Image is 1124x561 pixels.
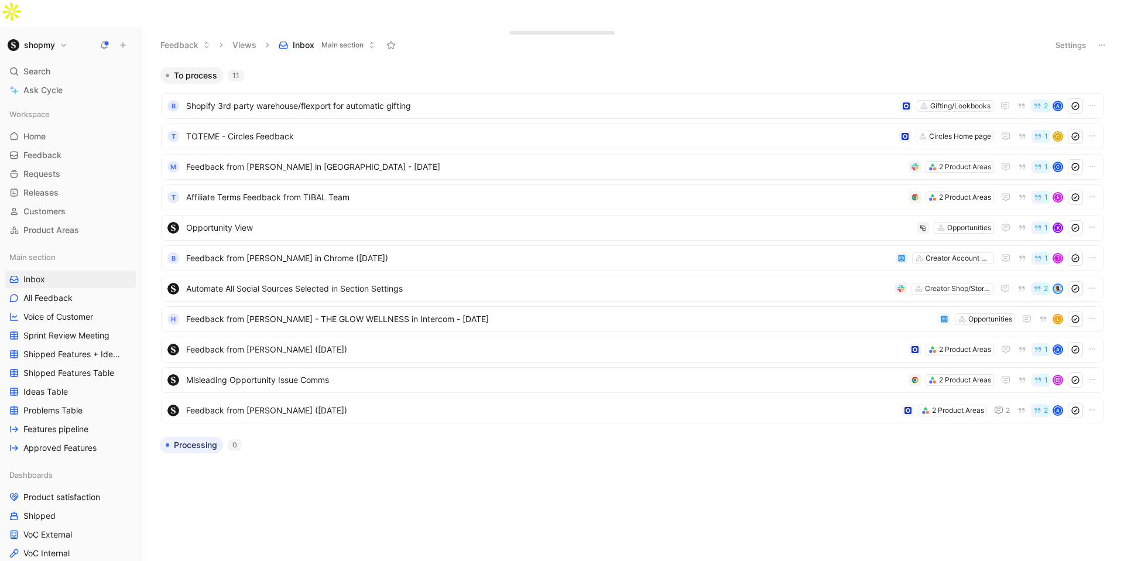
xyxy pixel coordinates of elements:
[930,100,991,112] div: Gifting/Lookbooks
[160,437,223,453] button: Processing
[321,39,364,51] span: Main section
[5,37,70,53] button: shopmyshopmy
[186,403,897,418] span: Feedback from [PERSON_NAME] ([DATE])
[5,420,136,438] a: Features pipeline
[161,93,1104,119] a: BShopify 3rd party warehouse/flexport for automatic giftingGifting/Lookbooks2A
[5,488,136,506] a: Product satisfaction
[161,276,1104,302] a: logoAutomate All Social Sources Selected in Section SettingsCreator Shop/Storefront2avatar
[23,168,60,180] span: Requests
[23,149,61,161] span: Feedback
[1054,406,1062,415] div: A
[5,203,136,220] a: Customers
[186,312,934,326] span: Feedback from [PERSON_NAME] - THE GLOW WELLNESS in Intercom - [DATE]
[929,131,991,142] div: Circles Home page
[186,282,890,296] span: Automate All Social Sources Selected in Section Settings
[1054,132,1062,141] div: C
[23,510,56,522] span: Shipped
[167,283,179,295] img: logo
[9,469,53,481] span: Dashboards
[1032,191,1050,204] button: 1
[939,344,991,355] div: 2 Product Areas
[1044,224,1048,231] span: 1
[5,364,136,382] a: Shipped Features Table
[186,343,904,357] span: Feedback from [PERSON_NAME] ([DATE])
[1050,37,1091,53] button: Settings
[23,491,100,503] span: Product satisfaction
[1032,374,1050,386] button: 1
[1054,315,1062,323] div: L
[1032,252,1050,265] button: 1
[186,129,895,143] span: TOTEME - Circles Feedback
[939,161,991,173] div: 2 Product Areas
[23,548,70,559] span: VoC Internal
[23,206,66,217] span: Customers
[5,248,136,457] div: Main sectionInboxAll FeedbackVoice of CustomerSprint Review MeetingShipped Features + Ideas Table...
[155,437,1109,463] div: Processing0
[273,36,381,54] button: InboxMain section
[293,39,314,51] span: Inbox
[161,337,1104,362] a: logoFeedback from [PERSON_NAME] ([DATE])2 Product Areas1A
[1031,100,1050,112] button: 2
[167,161,179,173] div: M
[228,70,244,81] div: 11
[167,374,179,386] img: logo
[1054,224,1062,232] div: K
[1044,407,1048,414] span: 2
[1044,377,1048,384] span: 1
[1054,102,1062,110] div: A
[23,367,114,379] span: Shipped Features Table
[1032,160,1050,173] button: 1
[992,403,1012,418] button: 2
[174,70,217,81] span: To process
[5,402,136,419] a: Problems Table
[161,245,1104,271] a: BFeedback from [PERSON_NAME] in Chrome ([DATE])Creator Account Settings1T
[23,273,45,285] span: Inbox
[5,248,136,266] div: Main section
[1054,346,1062,354] div: A
[167,222,179,234] img: logo
[23,529,72,541] span: VoC External
[9,251,56,263] span: Main section
[5,63,136,80] div: Search
[161,215,1104,241] a: logoOpportunity ViewOpportunities1K
[1054,193,1062,201] div: E
[1054,285,1062,293] img: avatar
[5,81,136,99] a: Ask Cycle
[24,40,55,50] h1: shopmy
[1044,133,1048,140] span: 1
[23,442,97,454] span: Approved Features
[5,308,136,326] a: Voice of Customer
[947,222,991,234] div: Opportunities
[23,83,63,97] span: Ask Cycle
[9,108,50,120] span: Workspace
[186,251,891,265] span: Feedback from [PERSON_NAME] in Chrome ([DATE])
[23,187,59,199] span: Releases
[939,191,991,203] div: 2 Product Areas
[5,327,136,344] a: Sprint Review Meeting
[968,313,1012,325] div: Opportunities
[939,374,991,386] div: 2 Product Areas
[1054,163,1062,171] div: C
[1044,255,1048,262] span: 1
[23,330,109,341] span: Sprint Review Meeting
[5,289,136,307] a: All Feedback
[1031,404,1050,417] button: 2
[167,131,179,142] div: T
[160,67,223,84] button: To process
[1032,343,1050,356] button: 1
[5,439,136,457] a: Approved Features
[167,313,179,325] div: H
[23,311,93,323] span: Voice of Customer
[5,146,136,164] a: Feedback
[186,99,896,113] span: Shopify 3rd party warehouse/flexport for automatic gifting
[5,526,136,543] a: VoC External
[161,398,1104,423] a: logoFeedback from [PERSON_NAME] ([DATE])2 Product Areas22A
[23,131,46,142] span: Home
[926,252,991,264] div: Creator Account Settings
[8,39,19,51] img: shopmy
[5,105,136,123] div: Workspace
[925,283,991,295] div: Creator Shop/Storefront
[23,292,73,304] span: All Feedback
[227,36,262,54] button: Views
[155,36,215,54] button: Feedback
